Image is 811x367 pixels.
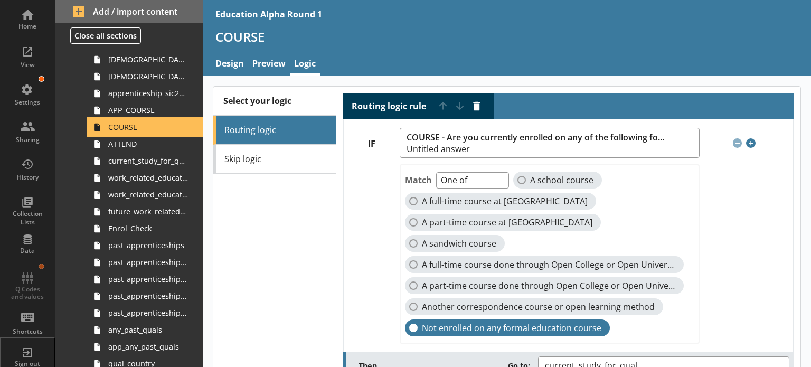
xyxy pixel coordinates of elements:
[213,145,336,174] a: Skip logic
[108,240,188,250] span: past_apprenticeships
[9,210,46,226] div: Collection Lists
[89,203,203,220] a: future_work_related_education_3m
[9,173,46,182] div: History
[352,101,426,112] label: Routing logic rule
[400,128,700,158] button: COURSE - Are you currently enrolled on any of the following formal education courses?Untitled answer
[89,220,203,237] a: Enrol_Check
[9,327,46,336] div: Shortcuts
[89,170,203,186] a: work_related_education_4weeks
[422,302,655,313] span: Another correspondence course or open learning method
[108,156,188,166] span: current_study_for_qual
[89,153,203,170] a: current_study_for_qual
[422,280,675,291] span: A part-time course done through Open College or Open University
[108,105,188,115] span: APP_COURSE
[290,53,320,76] a: Logic
[89,305,203,322] a: past_apprenticeship_level_scot
[89,322,203,338] a: any_past_quals
[9,61,46,69] div: View
[89,85,203,102] a: apprenticeship_sic2007_industry
[108,71,188,81] span: [DEMOGRAPHIC_DATA]_soc2020_job_title
[9,22,46,31] div: Home
[344,138,400,149] label: IF
[248,53,290,76] a: Preview
[89,338,203,355] a: app_any_past_quals
[89,119,203,136] a: COURSE
[213,87,336,116] div: Select your logic
[9,247,46,255] div: Data
[108,139,188,149] span: ATTEND
[211,53,248,76] a: Design
[108,190,188,200] span: work_related_education_3m
[9,136,46,144] div: Sharing
[89,237,203,254] a: past_apprenticeships
[108,342,188,352] span: app_any_past_quals
[422,323,601,334] span: Not enrolled on any formal education course
[89,51,203,68] a: [DEMOGRAPHIC_DATA]_main_job
[89,271,203,288] a: past_apprenticeship_country
[108,206,188,217] span: future_work_related_education_3m
[108,325,188,335] span: any_past_quals
[89,254,203,271] a: past_apprenticeship_start
[89,136,203,153] a: ATTEND
[422,238,496,249] span: A sandwich course
[89,186,203,203] a: work_related_education_3m
[468,98,485,115] button: Delete routing rule
[108,88,188,98] span: apprenticeship_sic2007_industry
[407,145,665,153] span: Untitled answer
[9,98,46,107] div: Settings
[89,68,203,85] a: [DEMOGRAPHIC_DATA]_soc2020_job_title
[215,29,798,45] h1: COURSE
[422,217,592,228] span: A part-time course at university or college
[108,257,188,267] span: past_apprenticeship_start
[108,173,188,183] span: work_related_education_4weeks
[407,133,665,143] span: COURSE - Are you currently enrolled on any of the following formal education courses?
[530,175,593,186] span: A school course
[73,6,185,17] span: Add / import content
[89,288,203,305] a: past_apprenticeship_level
[215,8,322,20] div: Education Alpha Round 1
[108,223,188,233] span: Enrol_Check
[108,291,188,301] span: past_apprenticeship_level
[422,196,588,207] span: A full-time course at university or college
[108,274,188,284] span: past_apprenticeship_country
[89,102,203,119] a: APP_COURSE
[70,27,141,44] button: Close all sections
[108,308,188,318] span: past_apprenticeship_level_scot
[405,174,432,186] label: Match
[422,259,675,270] span: A full-time course done through Open College or Open University
[108,122,188,132] span: COURSE
[108,54,188,64] span: [DEMOGRAPHIC_DATA]_main_job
